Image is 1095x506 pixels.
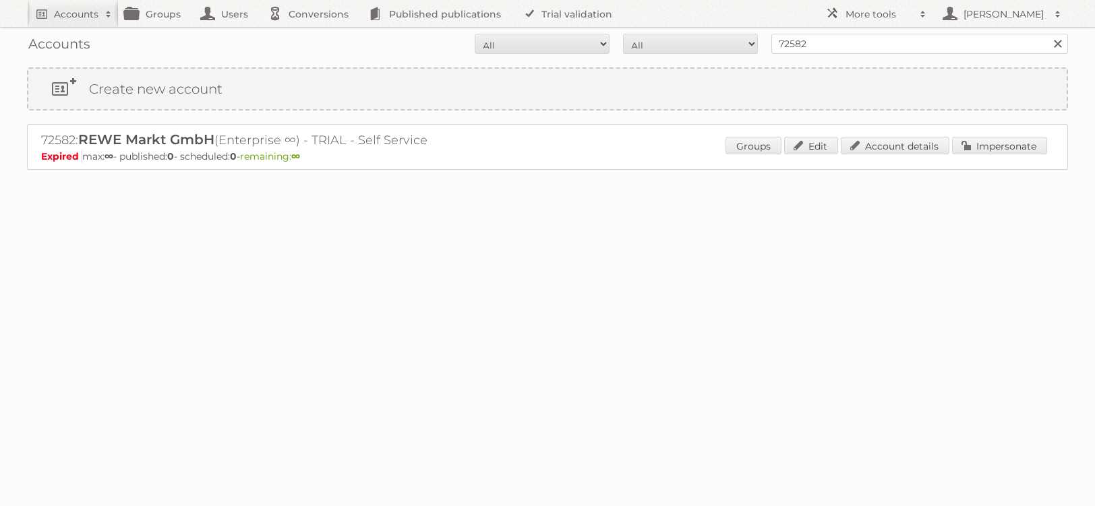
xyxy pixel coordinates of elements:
[41,131,513,149] h2: 72582: (Enterprise ∞) - TRIAL - Self Service
[240,150,300,162] span: remaining:
[28,69,1067,109] a: Create new account
[230,150,237,162] strong: 0
[726,137,781,154] a: Groups
[105,150,113,162] strong: ∞
[41,150,1054,162] p: max: - published: - scheduled: -
[167,150,174,162] strong: 0
[841,137,949,154] a: Account details
[41,150,82,162] span: Expired
[78,131,214,148] span: REWE Markt GmbH
[846,7,913,21] h2: More tools
[960,7,1048,21] h2: [PERSON_NAME]
[952,137,1047,154] a: Impersonate
[54,7,98,21] h2: Accounts
[784,137,838,154] a: Edit
[291,150,300,162] strong: ∞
